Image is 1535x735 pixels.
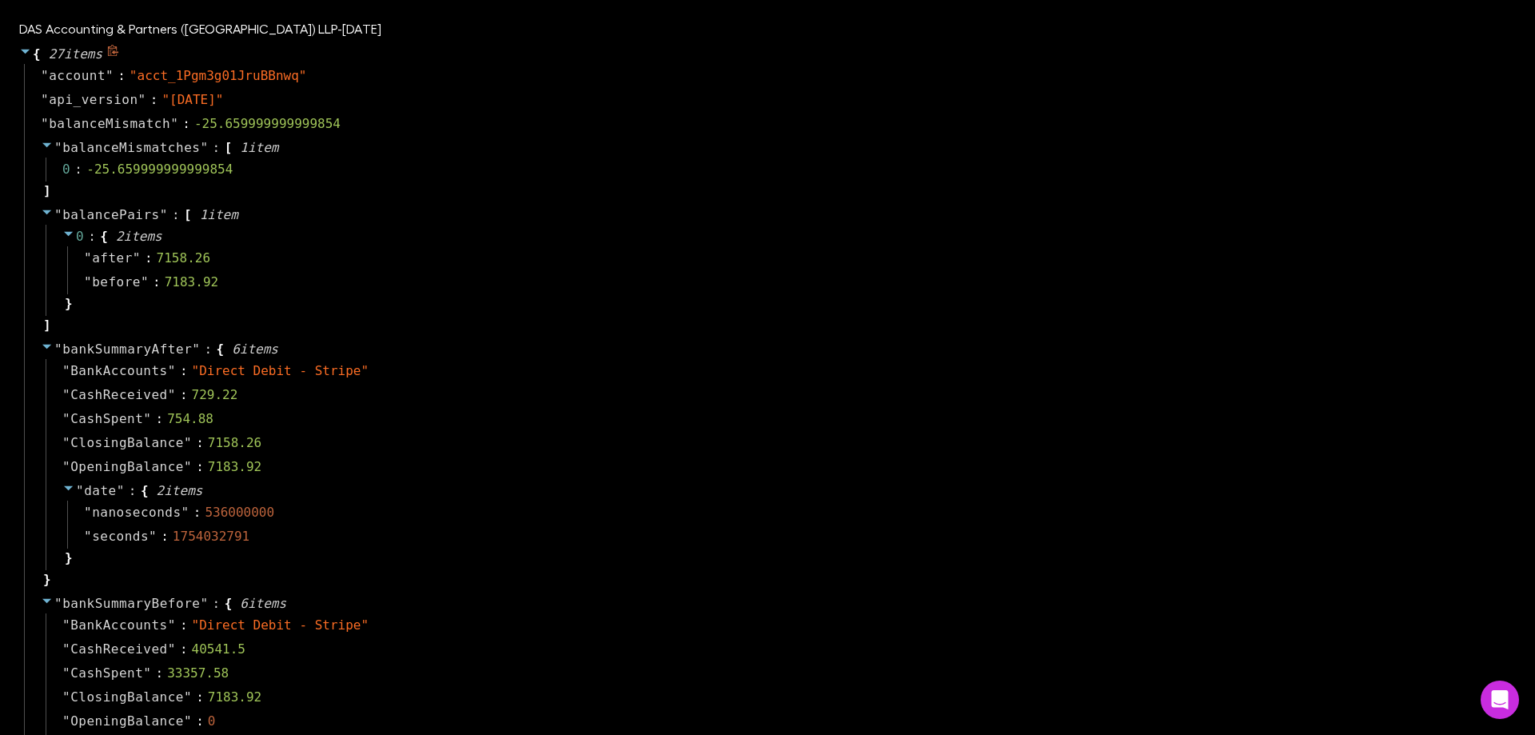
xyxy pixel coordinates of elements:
[213,138,221,158] span: :
[41,182,51,201] span: ]
[184,713,192,729] span: "
[62,411,70,426] span: "
[168,387,176,402] span: "
[92,273,141,292] span: before
[41,316,51,335] span: ]
[62,342,192,357] span: bankSummaryAfter
[157,249,210,268] div: 7158.26
[70,616,168,635] span: BankAccounts
[54,207,62,222] span: "
[172,206,180,225] span: :
[200,140,208,155] span: "
[180,362,188,381] span: :
[180,640,188,659] span: :
[155,409,163,429] span: :
[217,340,225,359] span: {
[92,503,181,522] span: nanoseconds
[192,617,369,633] span: " Direct Debit - Stripe "
[192,385,238,405] div: 729.22
[180,616,188,635] span: :
[116,229,162,244] span: 2 item s
[194,114,341,134] div: -25.659999999999854
[62,207,160,222] span: balancePairs
[84,250,92,266] span: "
[157,483,203,498] span: 2 item s
[70,409,143,429] span: CashSpent
[100,227,108,246] span: {
[41,116,49,131] span: "
[145,249,153,268] span: :
[167,664,229,683] div: 33357.58
[62,665,70,681] span: "
[155,664,163,683] span: :
[208,457,261,477] div: 7183.92
[168,641,176,657] span: "
[240,140,278,155] span: 1 item
[130,68,307,83] span: " acct_1Pgm3g01JruBBnwq "
[70,640,168,659] span: CashReceived
[62,294,73,314] span: }
[165,273,218,292] div: 7183.92
[76,483,84,498] span: "
[184,459,192,474] span: "
[143,411,151,426] span: "
[173,527,249,546] div: 1754032791
[180,385,188,405] span: :
[62,459,70,474] span: "
[62,363,70,378] span: "
[184,206,192,225] span: [
[88,227,96,246] span: :
[62,435,70,450] span: "
[62,140,200,155] span: balanceMismatches
[92,527,149,546] span: seconds
[192,640,245,659] div: 40541.5
[49,66,106,86] span: account
[143,665,151,681] span: "
[225,594,233,613] span: {
[1481,681,1519,719] div: Open Intercom Messenger
[62,689,70,705] span: "
[208,712,216,731] div: 0
[192,363,369,378] span: " Direct Debit - Stripe "
[213,594,221,613] span: :
[70,385,168,405] span: CashReceived
[84,529,92,544] span: "
[133,250,141,266] span: "
[84,274,92,290] span: "
[181,505,189,520] span: "
[74,160,82,179] div: :
[62,713,70,729] span: "
[70,712,184,731] span: OpeningBalance
[84,483,117,498] span: date
[49,90,138,110] span: api_version
[182,114,190,134] span: :
[41,68,49,83] span: "
[107,45,122,64] span: Copy to clipboard
[106,68,114,83] span: "
[141,481,149,501] span: {
[161,92,223,107] span: " [DATE] "
[208,688,261,707] div: 7183.92
[70,688,184,707] span: ClosingBalance
[129,481,137,501] span: :
[62,641,70,657] span: "
[118,66,126,86] span: :
[62,387,70,402] span: "
[170,116,178,131] span: "
[196,433,204,453] span: :
[192,342,200,357] span: "
[167,409,213,429] div: 754.88
[205,503,274,522] div: 536000000
[168,363,176,378] span: "
[149,529,157,544] span: "
[117,483,125,498] span: "
[41,92,49,107] span: "
[168,617,176,633] span: "
[54,342,62,357] span: "
[92,249,133,268] span: after
[49,114,170,134] span: balanceMismatch
[208,433,261,453] div: 7158.26
[184,435,192,450] span: "
[84,505,92,520] span: "
[76,229,84,244] span: 0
